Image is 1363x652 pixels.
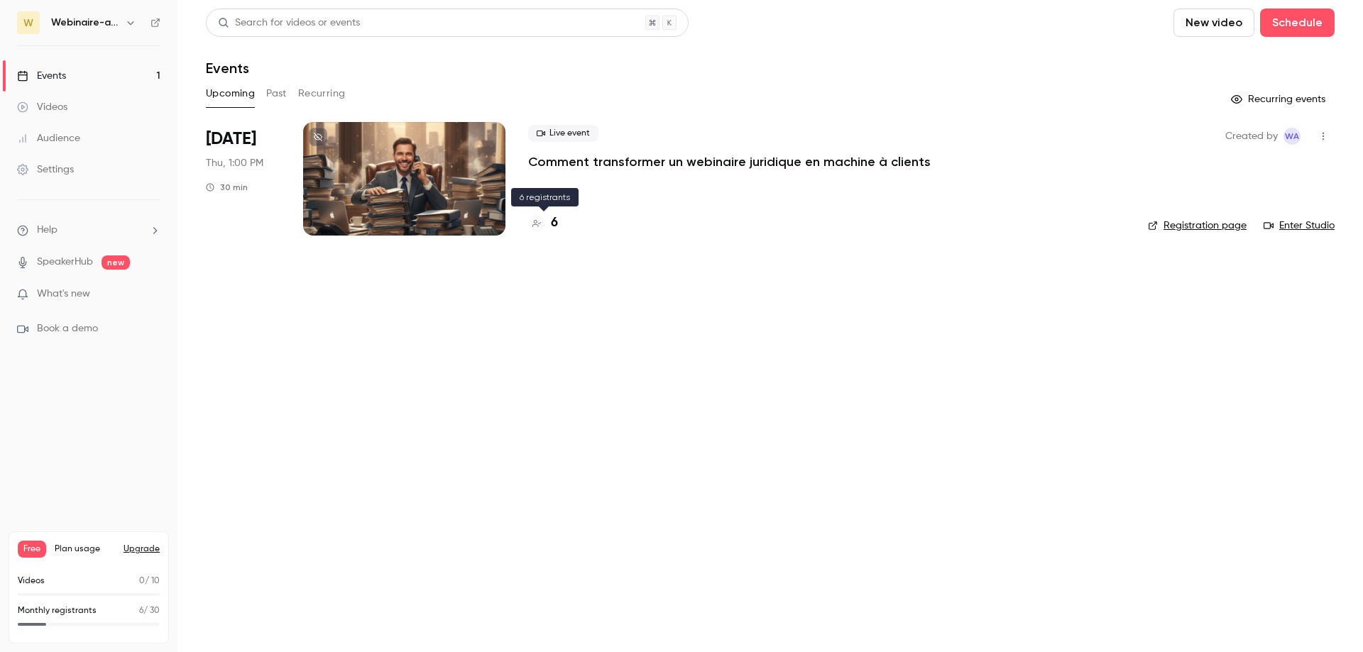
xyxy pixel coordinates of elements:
iframe: Noticeable Trigger [143,288,160,301]
p: Videos [18,575,45,587]
h6: Webinaire-avocats [51,16,119,30]
span: 6 [139,607,143,615]
div: Search for videos or events [218,16,360,31]
a: SpeakerHub [37,255,93,270]
button: New video [1173,9,1254,37]
span: Book a demo [37,321,98,336]
span: 0 [139,577,145,585]
span: Plan usage [55,543,115,555]
span: WA [1285,128,1299,145]
div: Oct 16 Thu, 1:00 PM (Europe/Paris) [206,122,280,236]
button: Upgrade [124,543,160,555]
p: / 30 [139,604,160,617]
span: Help [37,223,58,238]
div: Videos [17,100,67,114]
button: Recurring [298,82,346,105]
p: Monthly registrants [18,604,97,617]
button: Schedule [1260,9,1335,37]
span: [DATE] [206,128,256,150]
span: What's new [37,287,90,302]
h4: 6 [551,214,558,233]
button: Upcoming [206,82,255,105]
p: / 10 [139,575,160,587]
span: W [23,16,33,31]
span: Created by [1225,128,1278,145]
span: Free [18,541,46,558]
span: Webinaire Avocats [1283,128,1301,145]
span: Thu, 1:00 PM [206,156,263,170]
div: Events [17,69,66,83]
span: Live event [528,125,598,142]
a: Registration page [1148,219,1247,233]
h1: Events [206,60,249,77]
a: Comment transformer un webinaire juridique en machine à clients [528,153,931,170]
button: Past [266,82,287,105]
div: 30 min [206,182,248,193]
a: 6 [528,214,558,233]
li: help-dropdown-opener [17,223,160,238]
div: Audience [17,131,80,145]
button: Recurring events [1225,88,1335,111]
a: Enter Studio [1264,219,1335,233]
div: Settings [17,162,74,177]
span: new [102,255,130,270]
